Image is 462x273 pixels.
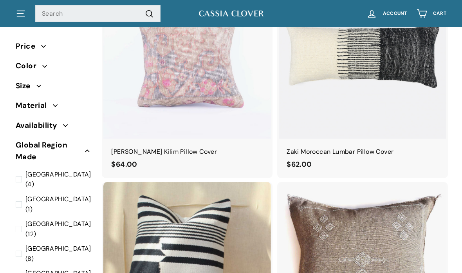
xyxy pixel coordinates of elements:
span: (8) [25,244,91,264]
span: [GEOGRAPHIC_DATA] [25,244,91,253]
button: Global Region Made [16,137,91,169]
span: $64.00 [111,160,137,169]
a: Account [362,2,412,25]
button: Material [16,98,91,117]
button: Color [16,58,91,78]
span: $62.00 [287,160,312,169]
span: Material [16,100,53,111]
div: [PERSON_NAME] Kilim Pillow Cover [111,147,263,157]
span: Size [16,80,36,92]
span: (1) [25,194,91,214]
button: Price [16,38,91,58]
span: Availability [16,120,63,131]
span: [GEOGRAPHIC_DATA] [25,170,91,178]
span: (12) [25,219,91,239]
a: Cart [412,2,451,25]
span: (4) [25,169,91,189]
input: Search [35,5,161,22]
button: Availability [16,118,91,137]
button: Size [16,78,91,98]
span: Color [16,60,42,72]
div: Zaki Moroccan Lumbar Pillow Cover [287,147,439,157]
span: [GEOGRAPHIC_DATA] [25,220,91,228]
span: [GEOGRAPHIC_DATA] [25,195,91,203]
span: Account [383,11,407,16]
span: Global Region Made [16,139,85,163]
span: Cart [433,11,446,16]
span: Price [16,40,41,52]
